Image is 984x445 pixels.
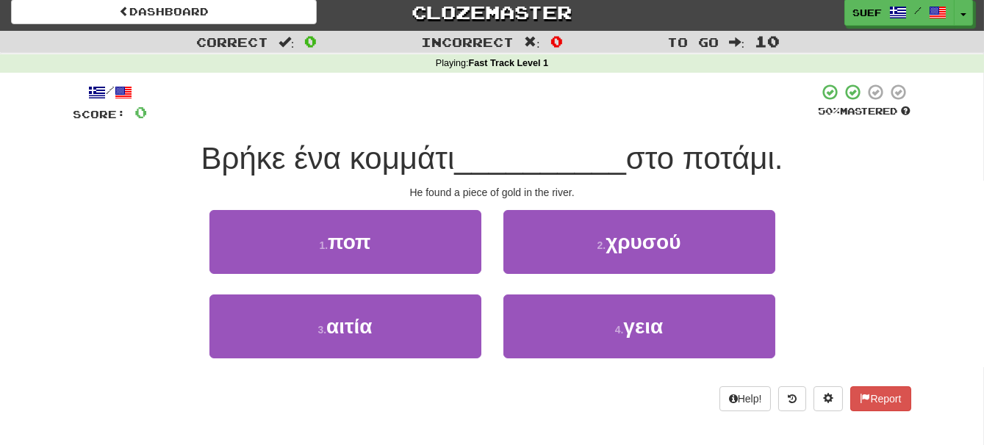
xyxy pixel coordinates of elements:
span: To go [667,35,719,49]
span: Incorrect [421,35,514,49]
span: Βρήκε ένα κομμάτι [201,141,455,176]
span: γεια [623,315,663,338]
span: χρυσού [606,231,680,253]
div: / [73,83,148,101]
span: 0 [304,32,317,50]
span: 10 [755,32,780,50]
span: ποπ [328,231,370,253]
span: αιτία [326,315,372,338]
span: στο ποτάμι. [626,141,783,176]
small: 2 . [597,239,606,251]
button: Round history (alt+y) [778,386,806,411]
span: : [279,36,295,48]
button: 4.γεια [503,294,775,358]
div: Mastered [819,105,911,118]
span: __________ [454,141,626,176]
span: Correct [196,35,268,49]
span: Score: [73,108,126,120]
strong: Fast Track Level 1 [469,58,549,68]
button: 3.αιτία [209,294,481,358]
span: / [914,5,922,15]
div: He found a piece of gold in the river. [73,185,911,200]
small: 3 . [317,324,326,336]
small: 1 . [319,239,328,251]
button: Help! [719,386,772,411]
button: Report [850,386,911,411]
span: 0 [135,103,148,121]
button: 1.ποπ [209,210,481,274]
button: 2.χρυσού [503,210,775,274]
span: 0 [550,32,563,50]
small: 4 . [615,324,624,336]
span: : [729,36,745,48]
span: : [524,36,540,48]
span: 50 % [819,105,841,117]
span: SueF [852,6,882,19]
